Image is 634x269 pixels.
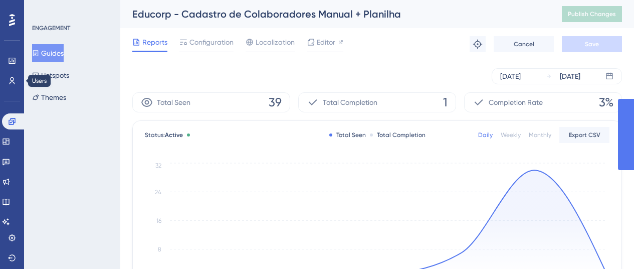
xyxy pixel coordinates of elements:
[494,36,554,52] button: Cancel
[501,131,521,139] div: Weekly
[323,96,377,108] span: Total Completion
[189,36,234,48] span: Configuration
[560,70,580,82] div: [DATE]
[142,36,167,48] span: Reports
[370,131,426,139] div: Total Completion
[145,131,183,139] span: Status:
[32,44,64,62] button: Guides
[132,7,537,21] div: Educorp - Cadastro de Colaboradores Manual + Planilha
[562,36,622,52] button: Save
[317,36,335,48] span: Editor
[157,96,190,108] span: Total Seen
[156,217,161,224] tspan: 16
[592,229,622,259] iframe: UserGuiding AI Assistant Launcher
[32,24,70,32] div: ENGAGEMENT
[256,36,295,48] span: Localization
[165,131,183,139] span: Active
[158,246,161,253] tspan: 8
[155,189,161,196] tspan: 24
[155,162,161,169] tspan: 32
[269,94,282,110] span: 39
[443,94,448,110] span: 1
[500,70,521,82] div: [DATE]
[559,127,609,143] button: Export CSV
[489,96,543,108] span: Completion Rate
[32,88,66,106] button: Themes
[568,10,616,18] span: Publish Changes
[562,6,622,22] button: Publish Changes
[478,131,493,139] div: Daily
[32,66,69,84] button: Hotspots
[529,131,551,139] div: Monthly
[569,131,600,139] span: Export CSV
[599,94,613,110] span: 3%
[329,131,366,139] div: Total Seen
[585,40,599,48] span: Save
[514,40,534,48] span: Cancel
